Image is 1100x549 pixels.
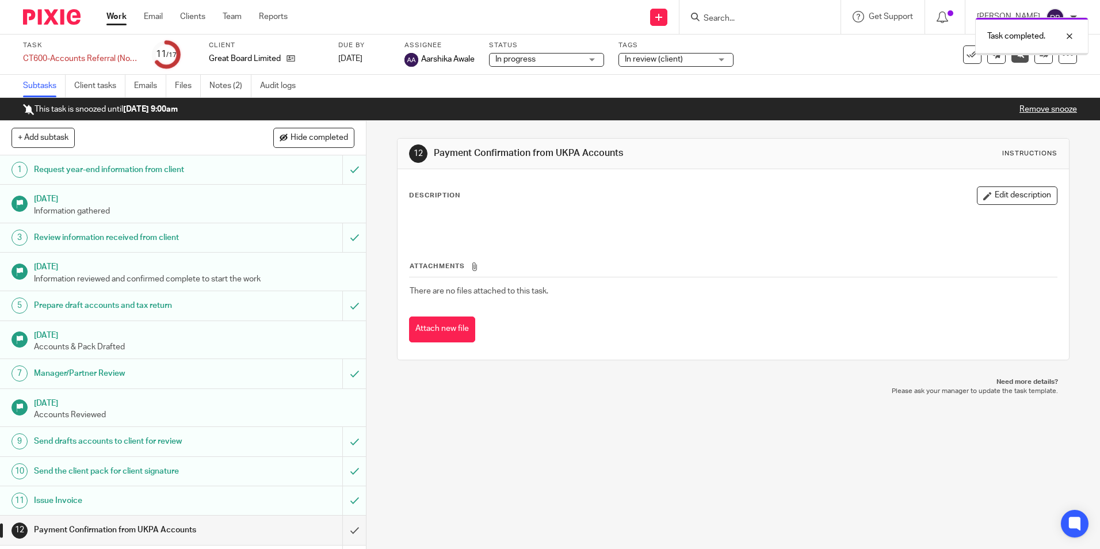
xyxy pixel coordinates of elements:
div: 12 [409,144,427,163]
h1: Payment Confirmation from UKPA Accounts [34,521,232,539]
div: 11 [12,493,28,509]
div: 11 [156,48,177,61]
h1: [DATE] [34,258,355,273]
button: + Add subtask [12,128,75,147]
img: svg%3E [1046,8,1064,26]
h1: Issue Invoice [34,492,232,509]
a: Work [106,11,127,22]
a: Remove snooze [1019,105,1077,113]
div: CT600-Accounts Referral (Non-Resident)-Current [23,53,138,64]
div: 5 [12,298,28,314]
label: Assignee [404,41,475,50]
div: 12 [12,523,28,539]
img: Pixie [23,9,81,25]
img: svg%3E [404,53,418,67]
span: Hide completed [291,134,348,143]
label: Task [23,41,138,50]
a: Files [175,75,201,97]
label: Due by [338,41,390,50]
label: Client [209,41,324,50]
div: 1 [12,162,28,178]
h1: Request year-end information from client [34,161,232,178]
a: Client tasks [74,75,125,97]
h1: [DATE] [34,190,355,205]
h1: Payment Confirmation from UKPA Accounts [434,147,758,159]
h1: Prepare draft accounts and tax return [34,297,232,314]
a: Subtasks [23,75,66,97]
button: Attach new file [409,317,475,342]
h1: Send drafts accounts to client for review [34,433,232,450]
a: Team [223,11,242,22]
div: 10 [12,463,28,479]
p: Please ask your manager to update the task template. [408,387,1057,396]
small: /17 [166,52,177,58]
div: 3 [12,230,28,246]
h1: Review information received from client [34,229,232,246]
button: Edit description [977,186,1057,205]
b: [DATE] 9:00am [123,105,178,113]
span: In review (client) [625,55,683,63]
h1: Manager/Partner Review [34,365,232,382]
span: In progress [495,55,536,63]
a: Clients [180,11,205,22]
span: [DATE] [338,55,362,63]
a: Notes (2) [209,75,251,97]
span: Aarshika Awale [421,54,475,65]
h1: [DATE] [34,327,355,341]
h1: [DATE] [34,395,355,409]
div: Instructions [1002,149,1057,158]
button: Hide completed [273,128,354,147]
a: Emails [134,75,166,97]
h1: Send the client pack for client signature [34,463,232,480]
p: Need more details? [408,378,1057,387]
p: Task completed. [987,30,1045,42]
p: Great Board Limited [209,53,281,64]
a: Audit logs [260,75,304,97]
label: Status [489,41,604,50]
p: This task is snoozed until [23,104,178,115]
p: Information gathered [34,205,355,217]
span: Attachments [410,263,465,269]
div: 9 [12,433,28,449]
p: Information reviewed and confirmed complete to start the work [34,273,355,285]
span: There are no files attached to this task. [410,287,548,295]
a: Email [144,11,163,22]
p: Description [409,191,460,200]
p: Accounts & Pack Drafted [34,341,355,353]
a: Reports [259,11,288,22]
div: 7 [12,365,28,382]
p: Accounts Reviewed [34,409,355,421]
